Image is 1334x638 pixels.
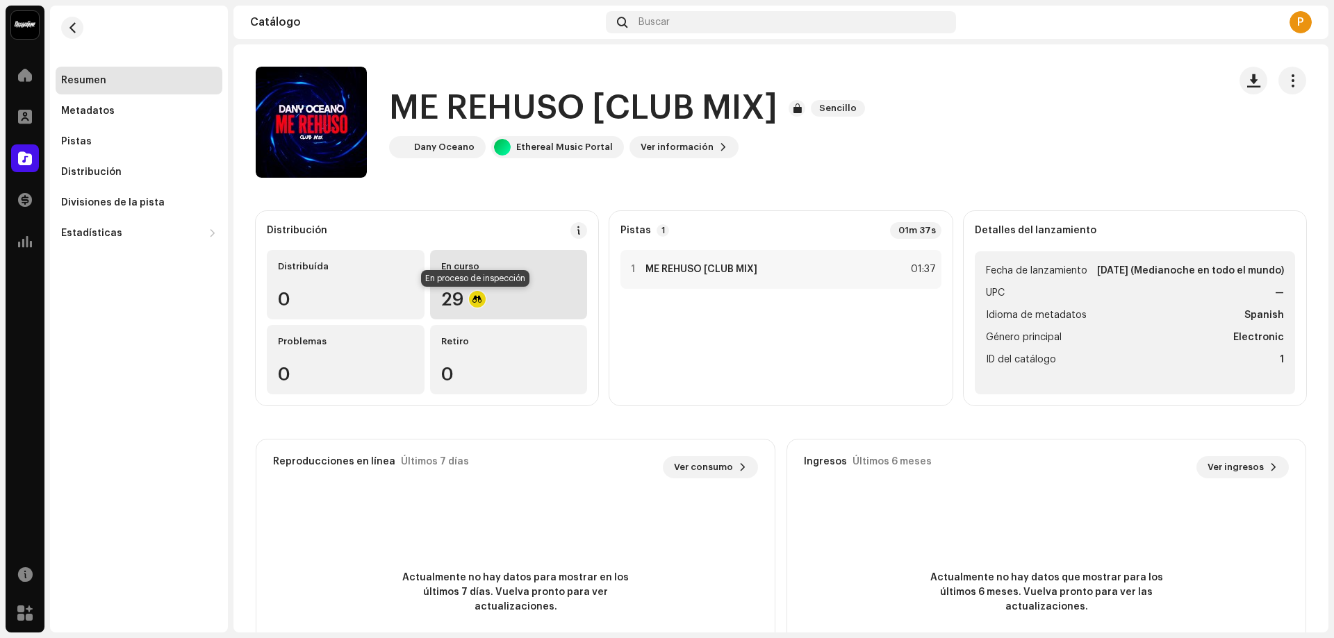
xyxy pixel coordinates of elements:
[890,222,941,239] div: 01m 37s
[641,133,714,161] span: Ver información
[61,167,122,178] div: Distribución
[56,97,222,125] re-m-nav-item: Metadatos
[441,336,577,347] div: Retiro
[1275,285,1284,301] strong: —
[986,329,1062,346] span: Género principal
[390,571,641,614] span: Actualmente no hay datos para mostrar en los últimos 7 días. Vuelva pronto para ver actualizaciones.
[1196,456,1289,478] button: Ver ingresos
[56,128,222,156] re-m-nav-item: Pistas
[61,228,122,239] div: Estadísticas
[401,456,469,467] div: Últimos 7 días
[1290,11,1312,33] div: P
[278,336,413,347] div: Problemas
[1097,262,1284,279] strong: [DATE] (Medianoche en todo el mundo)
[273,456,395,467] div: Reproducciones en línea
[56,189,222,217] re-m-nav-item: Divisiones de la pista
[414,142,475,153] div: Dany Oceano
[278,261,413,272] div: Distribuída
[56,219,222,247] re-m-nav-dropdown: Estadísticas
[267,225,327,236] div: Distribución
[639,17,670,28] span: Buscar
[986,351,1056,368] span: ID del catálogo
[986,307,1087,324] span: Idioma de metadatos
[61,75,106,86] div: Resumen
[921,571,1171,614] span: Actualmente no hay datos que mostrar para los últimos 6 meses. Vuelva pronto para ver las actuali...
[61,136,92,147] div: Pistas
[811,100,865,117] span: Sencillo
[657,224,669,237] p-badge: 1
[620,225,651,236] strong: Pistas
[986,285,1005,301] span: UPC
[61,106,115,117] div: Metadatos
[853,456,932,467] div: Últimos 6 meses
[389,86,777,131] h1: ME REHUSO [CLUB MIX]
[1280,351,1284,368] strong: 1
[56,158,222,186] re-m-nav-item: Distribución
[392,139,409,156] img: a542366c-e23b-443f-ac1e-a6d953aaef82
[905,261,936,278] div: 01:37
[986,262,1087,279] span: Fecha de lanzamiento
[975,225,1096,236] strong: Detalles del lanzamiento
[1244,307,1284,324] strong: Spanish
[645,264,757,275] strong: ME REHUSO [CLUB MIX]
[250,17,600,28] div: Catálogo
[61,197,165,208] div: Divisiones de la pista
[1233,329,1284,346] strong: Electronic
[516,142,613,153] div: Ethereal Music Portal
[663,456,758,478] button: Ver consumo
[11,11,39,39] img: 10370c6a-d0e2-4592-b8a2-38f444b0ca44
[674,453,733,481] span: Ver consumo
[629,136,739,158] button: Ver información
[56,67,222,94] re-m-nav-item: Resumen
[1208,453,1264,481] span: Ver ingresos
[441,261,577,272] div: En curso
[804,456,847,467] div: Ingresos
